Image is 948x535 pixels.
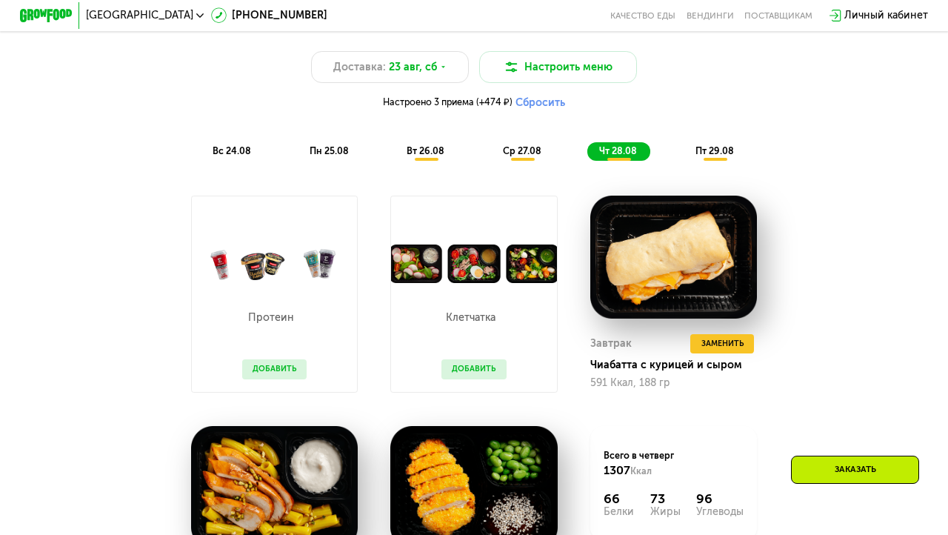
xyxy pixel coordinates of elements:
[441,313,500,323] p: Клетчатка
[441,359,506,379] button: Добавить
[515,96,565,110] button: Сбросить
[590,377,757,389] div: 591 Ккал, 188 гр
[690,334,753,354] button: Заменить
[695,145,734,156] span: пт 29.08
[310,145,349,156] span: пн 25.08
[86,10,193,21] span: [GEOGRAPHIC_DATA]
[590,359,767,372] div: Чиабатта с курицей и сыром
[696,507,744,517] div: Углеводы
[333,59,386,75] span: Доставка:
[701,337,744,350] span: Заменить
[650,491,681,507] div: 73
[650,507,681,517] div: Жиры
[791,456,919,484] div: Заказать
[407,145,444,156] span: вт 26.08
[590,334,632,354] div: Завтрак
[604,507,634,517] div: Белки
[844,7,928,23] div: Личный кабинет
[213,145,251,156] span: вс 24.08
[610,10,675,21] a: Качество еды
[687,10,734,21] a: Вендинги
[503,145,541,156] span: ср 27.08
[604,463,630,477] span: 1307
[630,465,652,476] span: Ккал
[604,491,634,507] div: 66
[383,98,513,107] span: Настроено 3 приема (+474 ₽)
[211,7,327,23] a: [PHONE_NUMBER]
[479,51,637,83] button: Настроить меню
[744,10,812,21] div: поставщикам
[599,145,637,156] span: чт 28.08
[242,313,301,323] p: Протеин
[604,449,744,478] div: Всего в четверг
[696,491,744,507] div: 96
[389,59,437,75] span: 23 авг, сб
[242,359,307,379] button: Добавить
